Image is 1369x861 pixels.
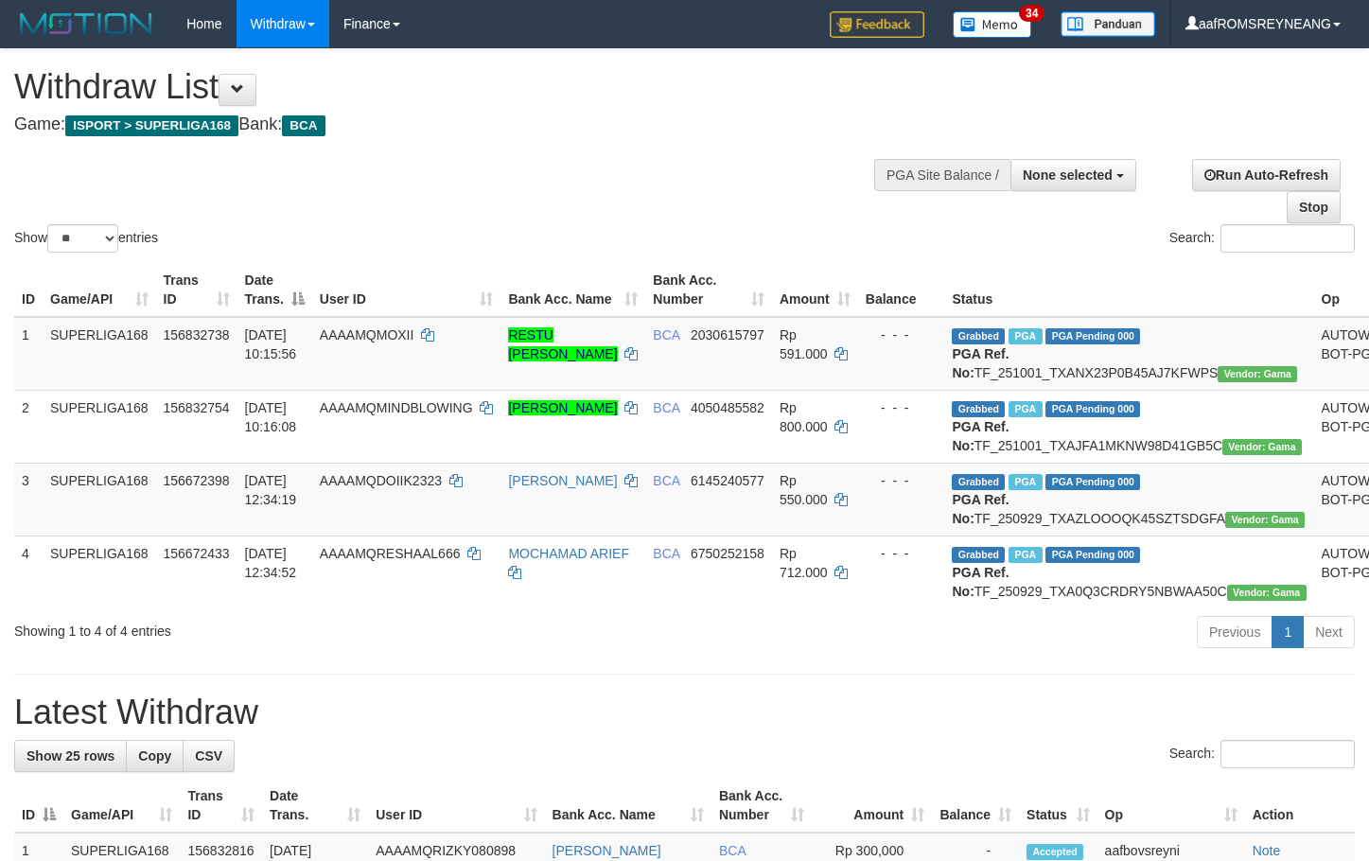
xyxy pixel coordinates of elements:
span: [DATE] 10:15:56 [245,327,297,361]
th: ID: activate to sort column descending [14,779,63,833]
th: Date Trans.: activate to sort column ascending [262,779,368,833]
b: PGA Ref. No: [952,565,1009,599]
span: CSV [195,748,222,764]
span: Vendor URL: https://trx31.1velocity.biz [1225,512,1305,528]
span: Grabbed [952,547,1005,563]
th: Amount: activate to sort column ascending [772,263,858,317]
span: BCA [282,115,325,136]
span: AAAAMQMINDBLOWING [320,400,473,415]
span: Rp 712.000 [780,546,828,580]
a: RESTU [PERSON_NAME] [508,327,617,361]
th: Date Trans.: activate to sort column descending [237,263,312,317]
th: Action [1245,779,1355,833]
span: Copy [138,748,171,764]
label: Search: [1169,740,1355,768]
th: Game/API: activate to sort column ascending [43,263,156,317]
a: [PERSON_NAME] [508,473,617,488]
td: 1 [14,317,43,391]
label: Show entries [14,224,158,253]
th: ID [14,263,43,317]
span: Copy 4050485582 to clipboard [691,400,764,415]
span: Accepted [1027,844,1083,860]
span: Vendor URL: https://trx31.1velocity.biz [1227,585,1307,601]
h4: Game: Bank: [14,115,894,134]
th: Bank Acc. Number: activate to sort column ascending [711,779,812,833]
span: BCA [719,843,746,858]
img: panduan.png [1061,11,1155,37]
span: Vendor URL: https://trx31.1velocity.biz [1218,366,1297,382]
a: 1 [1272,616,1304,648]
div: - - - [866,544,938,563]
span: 34 [1019,5,1044,22]
img: Button%20Memo.svg [953,11,1032,38]
span: Copy 2030615797 to clipboard [691,327,764,343]
span: Grabbed [952,474,1005,490]
th: Trans ID: activate to sort column ascending [156,263,237,317]
input: Search: [1220,224,1355,253]
b: PGA Ref. No: [952,419,1009,453]
span: AAAAMQDOIIK2323 [320,473,442,488]
td: TF_250929_TXA0Q3CRDRY5NBWAA50C [944,536,1313,608]
th: Game/API: activate to sort column ascending [63,779,180,833]
a: [PERSON_NAME] [553,843,661,858]
span: [DATE] 12:34:52 [245,546,297,580]
img: MOTION_logo.png [14,9,158,38]
span: [DATE] 10:16:08 [245,400,297,434]
h1: Withdraw List [14,68,894,106]
td: TF_251001_TXANX23P0B45AJ7KFWPS [944,317,1313,391]
span: ISPORT > SUPERLIGA168 [65,115,238,136]
th: Status [944,263,1313,317]
input: Search: [1220,740,1355,768]
span: BCA [653,546,679,561]
div: PGA Site Balance / [874,159,1010,191]
span: 156672433 [164,546,230,561]
th: Amount: activate to sort column ascending [812,779,933,833]
a: MOCHAMAD ARIEF [508,546,629,561]
th: Trans ID: activate to sort column ascending [180,779,262,833]
a: CSV [183,740,235,772]
a: Next [1303,616,1355,648]
span: BCA [653,400,679,415]
th: User ID: activate to sort column ascending [312,263,501,317]
span: Rp 800.000 [780,400,828,434]
td: SUPERLIGA168 [43,317,156,391]
div: - - - [866,398,938,417]
span: BCA [653,473,679,488]
a: Copy [126,740,184,772]
span: None selected [1023,167,1113,183]
td: SUPERLIGA168 [43,463,156,536]
div: - - - [866,325,938,344]
b: PGA Ref. No: [952,346,1009,380]
a: Show 25 rows [14,740,127,772]
span: AAAAMQRESHAAL666 [320,546,461,561]
td: SUPERLIGA168 [43,390,156,463]
span: PGA Pending [1045,547,1140,563]
th: Bank Acc. Number: activate to sort column ascending [645,263,772,317]
a: Note [1253,843,1281,858]
span: Grabbed [952,328,1005,344]
td: SUPERLIGA168 [43,536,156,608]
span: Show 25 rows [26,748,114,764]
th: User ID: activate to sort column ascending [368,779,544,833]
span: 156672398 [164,473,230,488]
a: Previous [1197,616,1272,648]
td: TF_250929_TXAZLOOOQK45SZTSDGFA [944,463,1313,536]
span: BCA [653,327,679,343]
span: PGA Pending [1045,328,1140,344]
span: Marked by aafsoycanthlai [1009,547,1042,563]
span: Copy 6145240577 to clipboard [691,473,764,488]
th: Balance: activate to sort column ascending [932,779,1019,833]
button: None selected [1010,159,1136,191]
h1: Latest Withdraw [14,694,1355,731]
th: Bank Acc. Name: activate to sort column ascending [500,263,645,317]
select: Showentries [47,224,118,253]
th: Bank Acc. Name: activate to sort column ascending [545,779,711,833]
span: PGA Pending [1045,474,1140,490]
td: 4 [14,536,43,608]
div: - - - [866,471,938,490]
label: Search: [1169,224,1355,253]
b: PGA Ref. No: [952,492,1009,526]
th: Op: activate to sort column ascending [1097,779,1245,833]
span: 156832754 [164,400,230,415]
a: [PERSON_NAME] [508,400,617,415]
